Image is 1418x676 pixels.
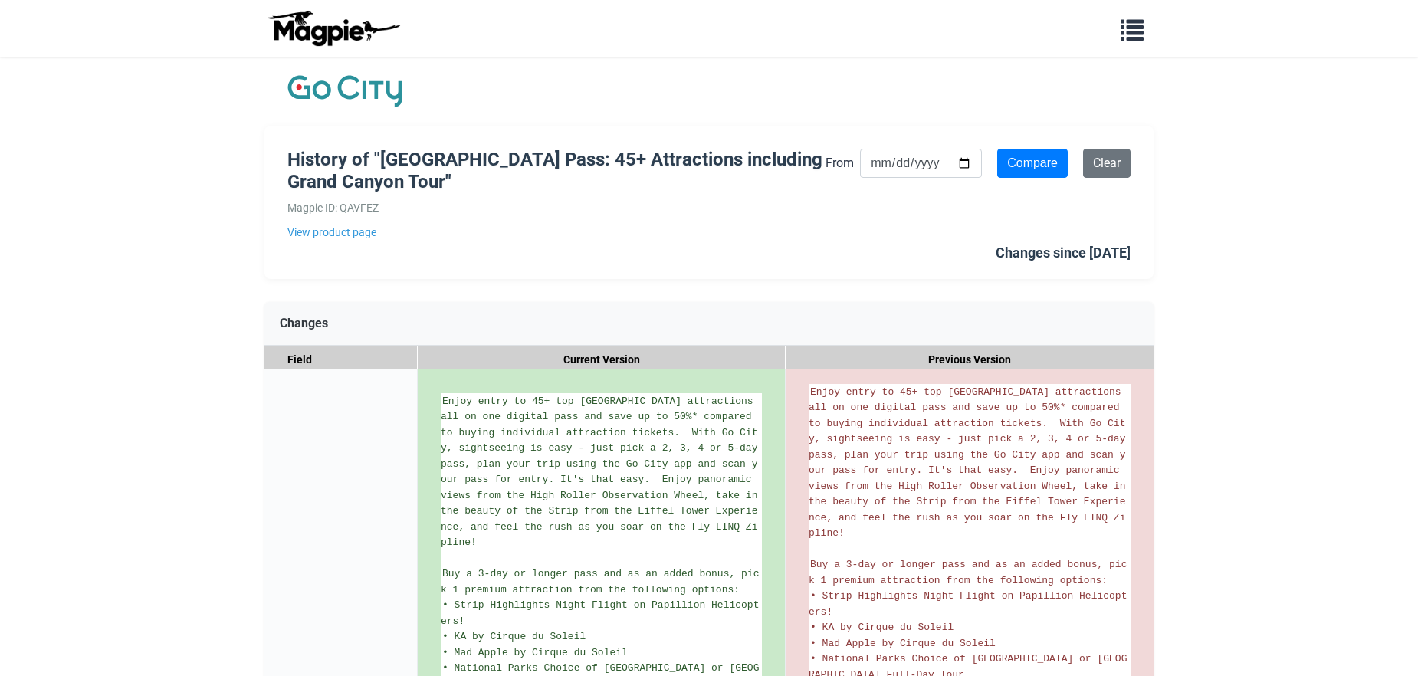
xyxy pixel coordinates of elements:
span: • Mad Apple by Cirque du Soleil [810,638,996,649]
div: Field [264,346,418,374]
span: • KA by Cirque du Soleil [810,622,954,633]
span: Buy a 3-day or longer pass and as an added bonus, pick 1 premium attraction from the following op... [809,559,1127,586]
span: • Strip Highlights Night Flight on Papillion Helicopters! [441,599,759,627]
img: logo-ab69f6fb50320c5b225c76a69d11143b.png [264,10,402,47]
div: Previous Version [786,346,1154,374]
div: Current Version [418,346,786,374]
input: Compare [997,149,1068,178]
div: Magpie ID: QAVFEZ [287,199,826,216]
a: View product page [287,224,826,241]
div: Changes since [DATE] [996,242,1131,264]
h1: History of "[GEOGRAPHIC_DATA] Pass: 45+ Attractions including Grand Canyon Tour" [287,149,826,193]
span: • Strip Highlights Night Flight on Papillion Helicopters! [809,590,1127,618]
span: Enjoy entry to 45+ top [GEOGRAPHIC_DATA] attractions all on one digital pass and save up to 50%* ... [809,386,1131,540]
span: Buy a 3-day or longer pass and as an added bonus, pick 1 premium attraction from the following op... [441,568,759,596]
img: Company Logo [287,72,402,110]
a: Clear [1083,149,1131,178]
span: • Mad Apple by Cirque du Soleil [442,647,628,658]
span: Enjoy entry to 45+ top [GEOGRAPHIC_DATA] attractions all on one digital pass and save up to 50%* ... [441,395,763,549]
label: From [826,153,854,173]
span: • KA by Cirque du Soleil [442,631,586,642]
div: Changes [264,302,1154,346]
